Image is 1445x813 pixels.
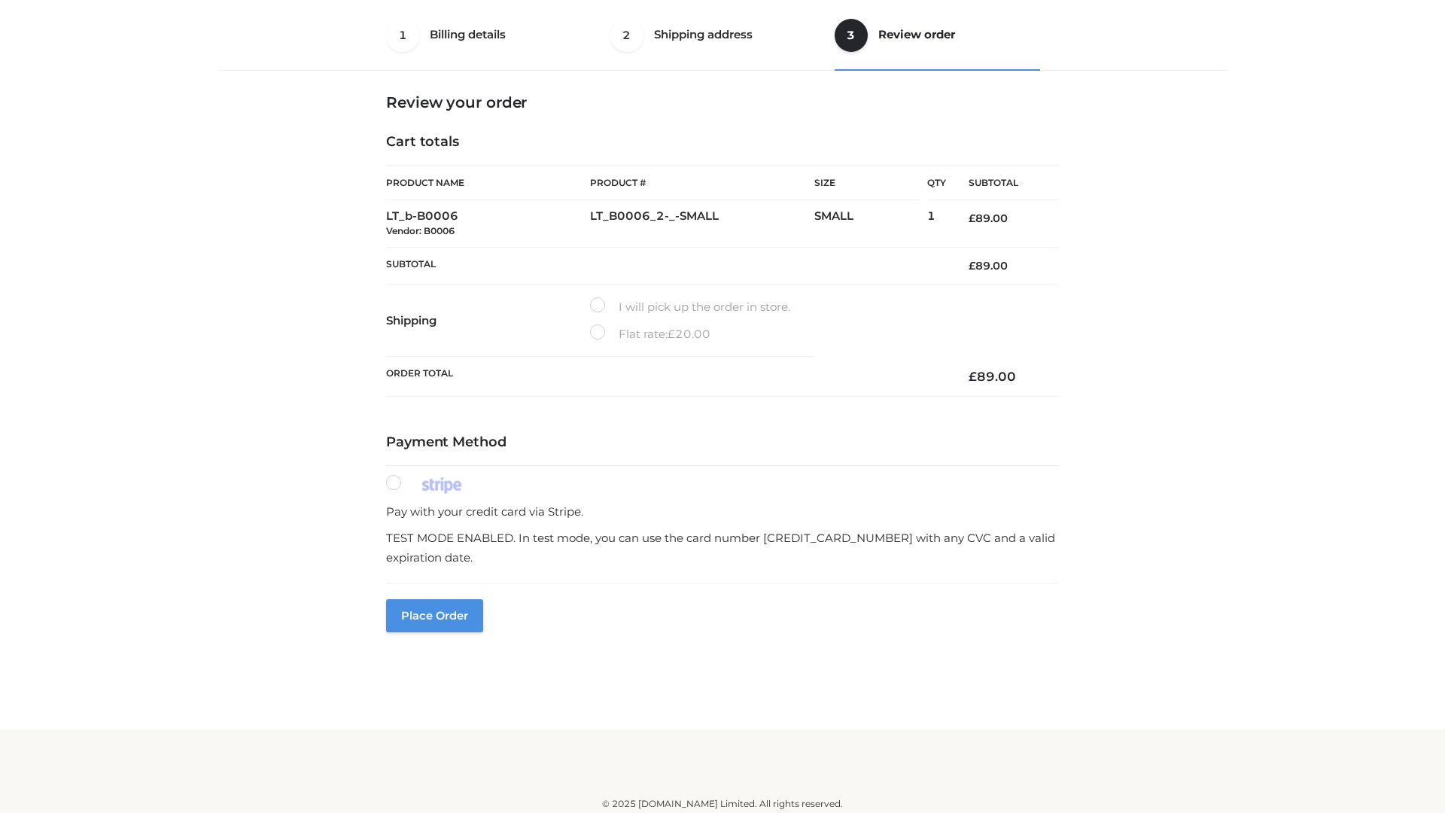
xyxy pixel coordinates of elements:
span: £ [668,327,675,341]
span: £ [969,212,975,225]
small: Vendor: B0006 [386,225,455,236]
th: Order Total [386,357,946,397]
span: £ [969,369,977,384]
button: Place order [386,599,483,632]
p: Pay with your credit card via Stripe. [386,502,1059,522]
th: Qty [927,166,946,200]
td: LT_b-B0006 [386,200,590,248]
span: £ [969,259,975,273]
td: LT_B0006_2-_-SMALL [590,200,814,248]
bdi: 89.00 [969,212,1008,225]
td: SMALL [814,200,927,248]
label: I will pick up the order in store. [590,297,790,317]
h3: Review your order [386,93,1059,111]
bdi: 89.00 [969,369,1016,384]
div: © 2025 [DOMAIN_NAME] Limited. All rights reserved. [224,796,1221,811]
h4: Payment Method [386,434,1059,451]
bdi: 89.00 [969,259,1008,273]
th: Size [814,166,920,200]
bdi: 20.00 [668,327,710,341]
th: Subtotal [386,247,946,284]
h4: Cart totals [386,134,1059,151]
th: Product Name [386,166,590,200]
th: Shipping [386,285,590,357]
td: 1 [927,200,946,248]
th: Subtotal [946,166,1059,200]
th: Product # [590,166,814,200]
p: TEST MODE ENABLED. In test mode, you can use the card number [CREDIT_CARD_NUMBER] with any CVC an... [386,528,1059,567]
label: Flat rate: [590,324,710,344]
